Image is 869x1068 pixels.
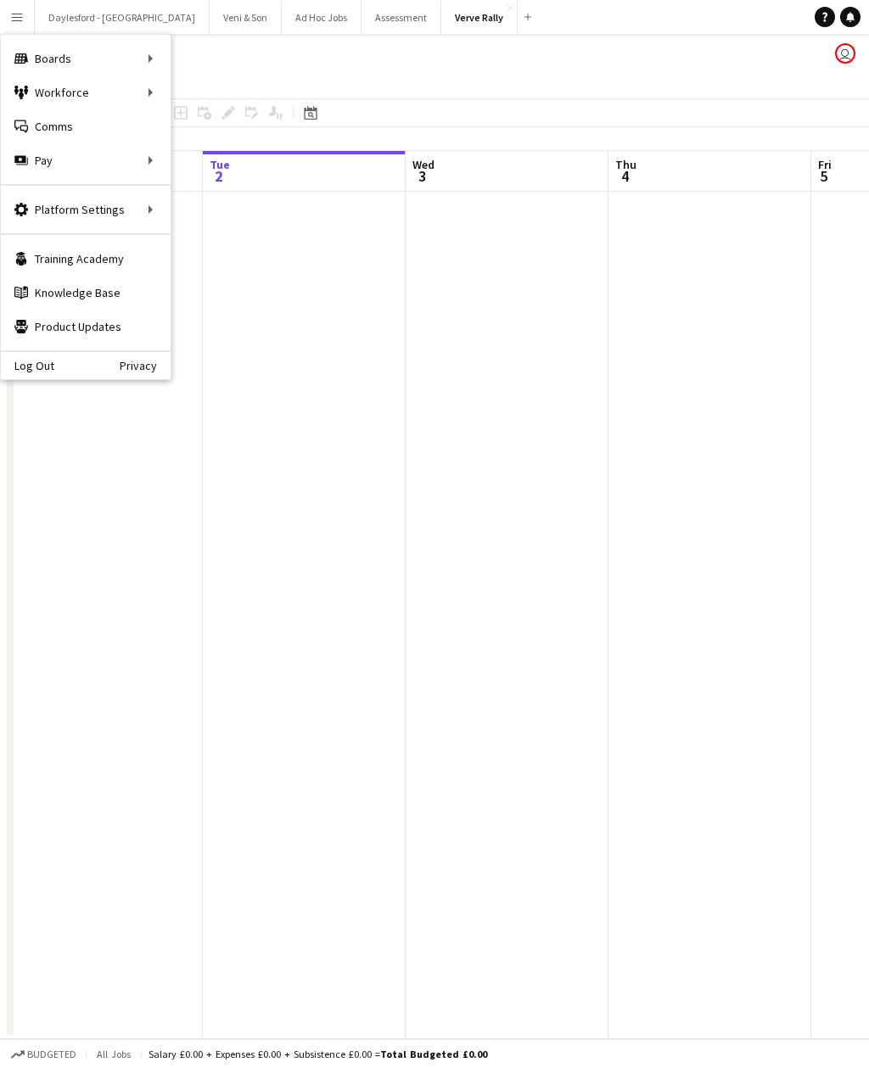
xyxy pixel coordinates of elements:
[412,157,434,172] span: Wed
[282,1,362,34] button: Ad Hoc Jobs
[380,1048,487,1060] span: Total Budgeted £0.00
[1,193,171,226] div: Platform Settings
[93,1048,134,1060] span: All jobs
[1,310,171,344] a: Product Updates
[210,1,282,34] button: Veni & Son
[149,1048,487,1060] div: Salary £0.00 + Expenses £0.00 + Subsistence £0.00 =
[816,166,832,186] span: 5
[1,143,171,177] div: Pay
[120,359,171,372] a: Privacy
[1,242,171,276] a: Training Academy
[362,1,441,34] button: Assessment
[835,43,855,64] app-user-avatar: Nathan Kee Wong
[441,1,518,34] button: Verve Rally
[1,75,171,109] div: Workforce
[1,42,171,75] div: Boards
[27,1048,76,1060] span: Budgeted
[207,166,230,186] span: 2
[615,157,636,172] span: Thu
[1,359,54,372] a: Log Out
[210,157,230,172] span: Tue
[1,109,171,143] a: Comms
[818,157,832,172] span: Fri
[35,1,210,34] button: Daylesford - [GEOGRAPHIC_DATA]
[613,166,636,186] span: 4
[410,166,434,186] span: 3
[1,276,171,310] a: Knowledge Base
[8,1045,79,1064] button: Budgeted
